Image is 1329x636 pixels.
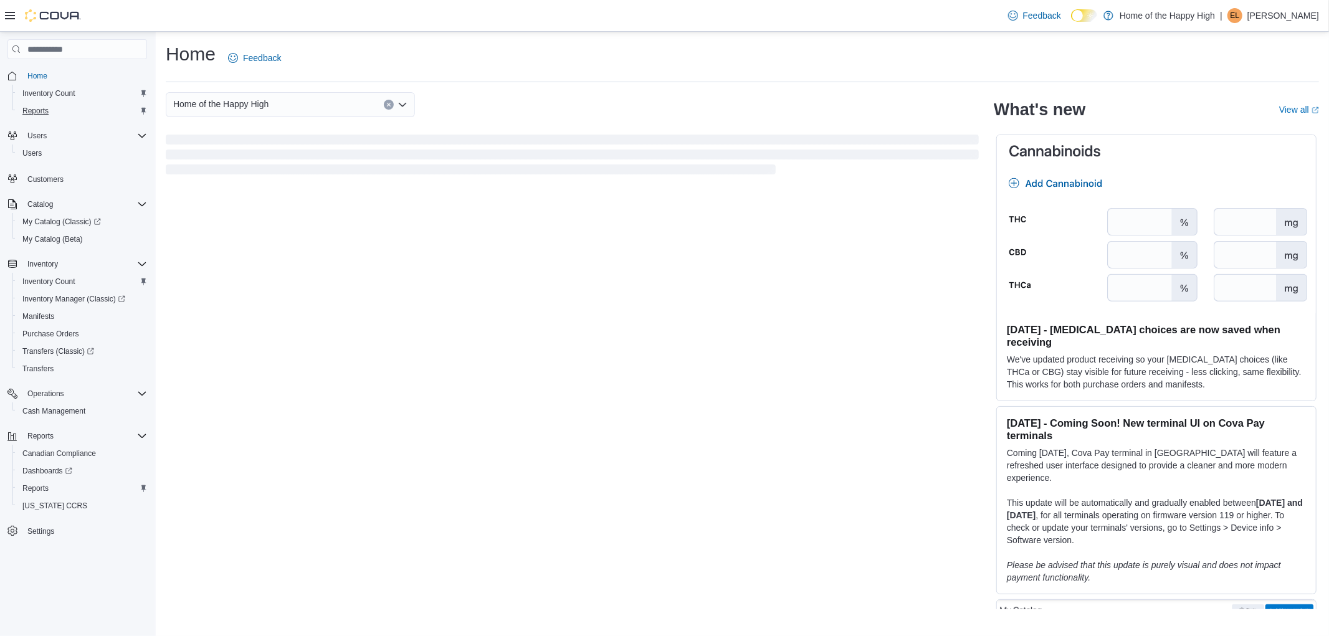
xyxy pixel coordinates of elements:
[22,406,85,416] span: Cash Management
[1007,496,1306,546] p: This update will be automatically and gradually enabled between , for all terminals operating on ...
[17,274,80,289] a: Inventory Count
[384,100,394,110] button: Clear input
[1007,447,1306,484] p: Coming [DATE], Cova Pay terminal in [GEOGRAPHIC_DATA] will feature a refreshed user interface des...
[22,257,147,272] span: Inventory
[17,292,130,306] a: Inventory Manager (Classic)
[243,52,281,64] span: Feedback
[22,148,42,158] span: Users
[1120,8,1215,23] p: Home of the Happy High
[22,483,49,493] span: Reports
[1003,3,1066,28] a: Feedback
[17,361,59,376] a: Transfers
[22,449,96,458] span: Canadian Compliance
[27,431,54,441] span: Reports
[12,213,152,230] a: My Catalog (Classic)
[17,481,54,496] a: Reports
[17,446,101,461] a: Canadian Compliance
[12,145,152,162] button: Users
[2,169,152,187] button: Customers
[22,364,54,374] span: Transfers
[17,232,147,247] span: My Catalog (Beta)
[22,429,59,444] button: Reports
[12,273,152,290] button: Inventory Count
[1231,8,1240,23] span: EL
[17,404,90,419] a: Cash Management
[22,501,87,511] span: [US_STATE] CCRS
[22,257,63,272] button: Inventory
[17,446,147,461] span: Canadian Compliance
[12,445,152,462] button: Canadian Compliance
[17,404,147,419] span: Cash Management
[2,127,152,145] button: Users
[22,171,147,186] span: Customers
[1071,9,1097,22] input: Dark Mode
[25,9,81,22] img: Cova
[12,343,152,360] a: Transfers (Classic)
[2,255,152,273] button: Inventory
[17,214,106,229] a: My Catalog (Classic)
[17,292,147,306] span: Inventory Manager (Classic)
[1312,107,1319,114] svg: External link
[17,86,80,101] a: Inventory Count
[398,100,407,110] button: Open list of options
[22,386,147,401] span: Operations
[17,463,77,478] a: Dashboards
[22,128,147,143] span: Users
[17,326,84,341] a: Purchase Orders
[27,131,47,141] span: Users
[173,97,269,112] span: Home of the Happy High
[17,344,99,359] a: Transfers (Classic)
[2,67,152,85] button: Home
[17,232,88,247] a: My Catalog (Beta)
[22,128,52,143] button: Users
[1007,560,1281,582] em: Please be advised that this update is purely visual and does not impact payment functionality.
[17,214,147,229] span: My Catalog (Classic)
[12,290,152,308] a: Inventory Manager (Classic)
[22,88,75,98] span: Inventory Count
[22,523,147,539] span: Settings
[17,344,147,359] span: Transfers (Classic)
[12,230,152,248] button: My Catalog (Beta)
[17,274,147,289] span: Inventory Count
[22,329,79,339] span: Purchase Orders
[12,102,152,120] button: Reports
[12,497,152,515] button: [US_STATE] CCRS
[12,85,152,102] button: Inventory Count
[17,326,147,341] span: Purchase Orders
[22,346,94,356] span: Transfers (Classic)
[12,402,152,420] button: Cash Management
[22,217,101,227] span: My Catalog (Classic)
[1007,353,1306,391] p: We've updated product receiving so your [MEDICAL_DATA] choices (like THCa or CBG) stay visible fo...
[22,68,147,83] span: Home
[27,199,53,209] span: Catalog
[22,294,125,304] span: Inventory Manager (Classic)
[12,480,152,497] button: Reports
[1247,8,1319,23] p: [PERSON_NAME]
[17,309,147,324] span: Manifests
[27,174,64,184] span: Customers
[223,45,286,70] a: Feedback
[12,360,152,377] button: Transfers
[22,277,75,287] span: Inventory Count
[22,466,72,476] span: Dashboards
[166,42,216,67] h1: Home
[17,103,147,118] span: Reports
[2,196,152,213] button: Catalog
[22,429,147,444] span: Reports
[7,62,147,572] nav: Complex example
[994,100,1085,120] h2: What's new
[27,259,58,269] span: Inventory
[22,386,69,401] button: Operations
[1007,417,1306,442] h3: [DATE] - Coming Soon! New terminal UI on Cova Pay terminals
[27,389,64,399] span: Operations
[1227,8,1242,23] div: Ena Lee
[166,137,979,177] span: Loading
[17,498,147,513] span: Washington CCRS
[17,103,54,118] a: Reports
[17,146,47,161] a: Users
[22,172,69,187] a: Customers
[22,197,58,212] button: Catalog
[2,522,152,540] button: Settings
[22,69,52,83] a: Home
